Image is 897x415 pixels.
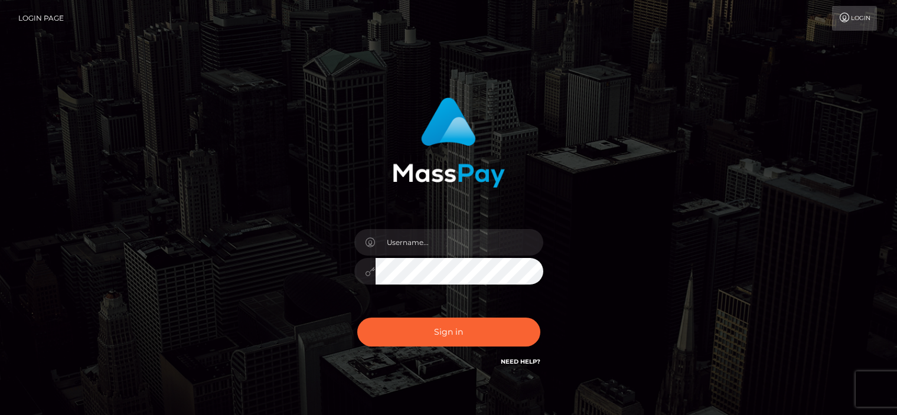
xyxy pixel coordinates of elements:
[357,318,540,347] button: Sign in
[18,6,64,31] a: Login Page
[832,6,877,31] a: Login
[376,229,543,256] input: Username...
[501,358,540,365] a: Need Help?
[393,97,505,188] img: MassPay Login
